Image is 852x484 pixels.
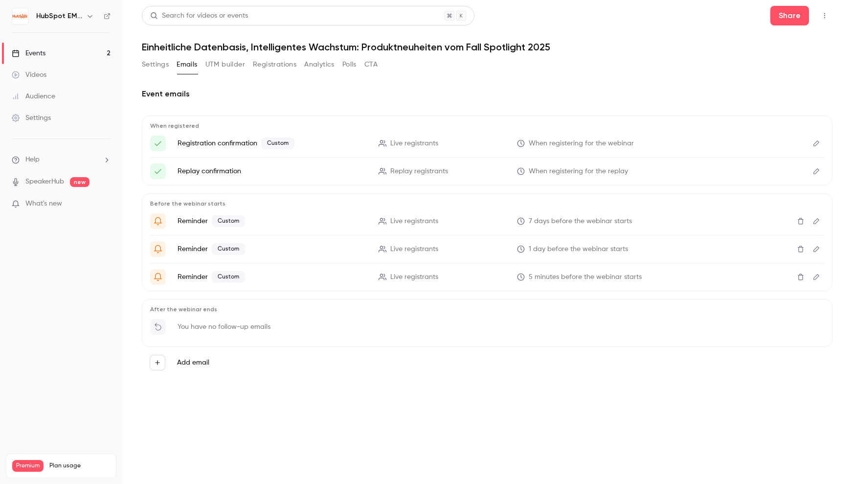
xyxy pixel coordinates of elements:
[142,57,169,72] button: Settings
[390,272,438,282] span: Live registrants
[212,215,245,227] span: Custom
[12,113,51,123] div: Settings
[25,177,64,187] a: SpeakerHub
[529,216,632,227] span: 7 days before the webinar starts
[12,460,44,472] span: Premium
[342,57,357,72] button: Polls
[529,166,628,177] span: When registering for the replay
[178,271,367,283] p: Reminder
[529,272,642,282] span: 5 minutes before the webinar starts
[150,305,824,313] p: After the webinar ends
[793,269,808,285] button: Delete
[808,269,824,285] button: Edit
[390,244,438,254] span: Live registrants
[770,6,809,25] button: Share
[178,322,270,332] p: You have no follow-up emails
[364,57,378,72] button: CTA
[529,138,634,149] span: When registering for the webinar
[49,462,110,470] span: Plan usage
[793,241,808,257] button: Delete
[12,48,45,58] div: Events
[178,138,367,149] p: Registration confirmation
[529,244,628,254] span: 1 day before the webinar starts
[808,241,824,257] button: Edit
[205,57,245,72] button: UTM builder
[808,136,824,151] button: Edit
[178,166,367,176] p: Replay confirmation
[793,213,808,229] button: Delete
[253,57,296,72] button: Registrations
[212,243,245,255] span: Custom
[150,241,824,257] li: Ihr Webinar findet morgen statt: {{ event_name }}
[177,57,197,72] button: Emails
[304,57,335,72] button: Analytics
[36,11,82,21] h6: HubSpot EMEA DACH
[25,199,62,209] span: What's new
[390,166,448,177] span: Replay registrants
[70,177,90,187] span: new
[25,155,40,165] span: Help
[178,215,367,227] p: Reminder
[390,216,438,227] span: Live registrants
[150,213,824,229] li: Erinnerung: In 7 Tagen startet Ihr Webinar
[808,163,824,179] button: Edit
[12,92,55,101] div: Audience
[150,11,248,21] div: Search for videos or events
[261,138,294,149] span: Custom
[150,200,824,207] p: Before the webinar starts
[150,122,824,130] p: When registered
[12,155,111,165] li: help-dropdown-opener
[150,136,824,151] li: Bestätigung: Ihre Anmeldung zum Webinar
[12,8,28,24] img: HubSpot EMEA DACH
[150,269,824,285] li: Es geht los: {{ event_name }}
[178,243,367,255] p: Reminder
[142,88,832,100] h2: Event emails
[808,213,824,229] button: Edit
[390,138,438,149] span: Live registrants
[212,271,245,283] span: Custom
[142,41,832,53] h1: Einheitliche Datenbasis, Intelligentes Wachstum: Produktneuheiten vom Fall Spotlight 2025
[150,163,824,179] li: Here's your access link to {{ event_name }}!
[177,358,209,368] label: Add email
[12,70,46,80] div: Videos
